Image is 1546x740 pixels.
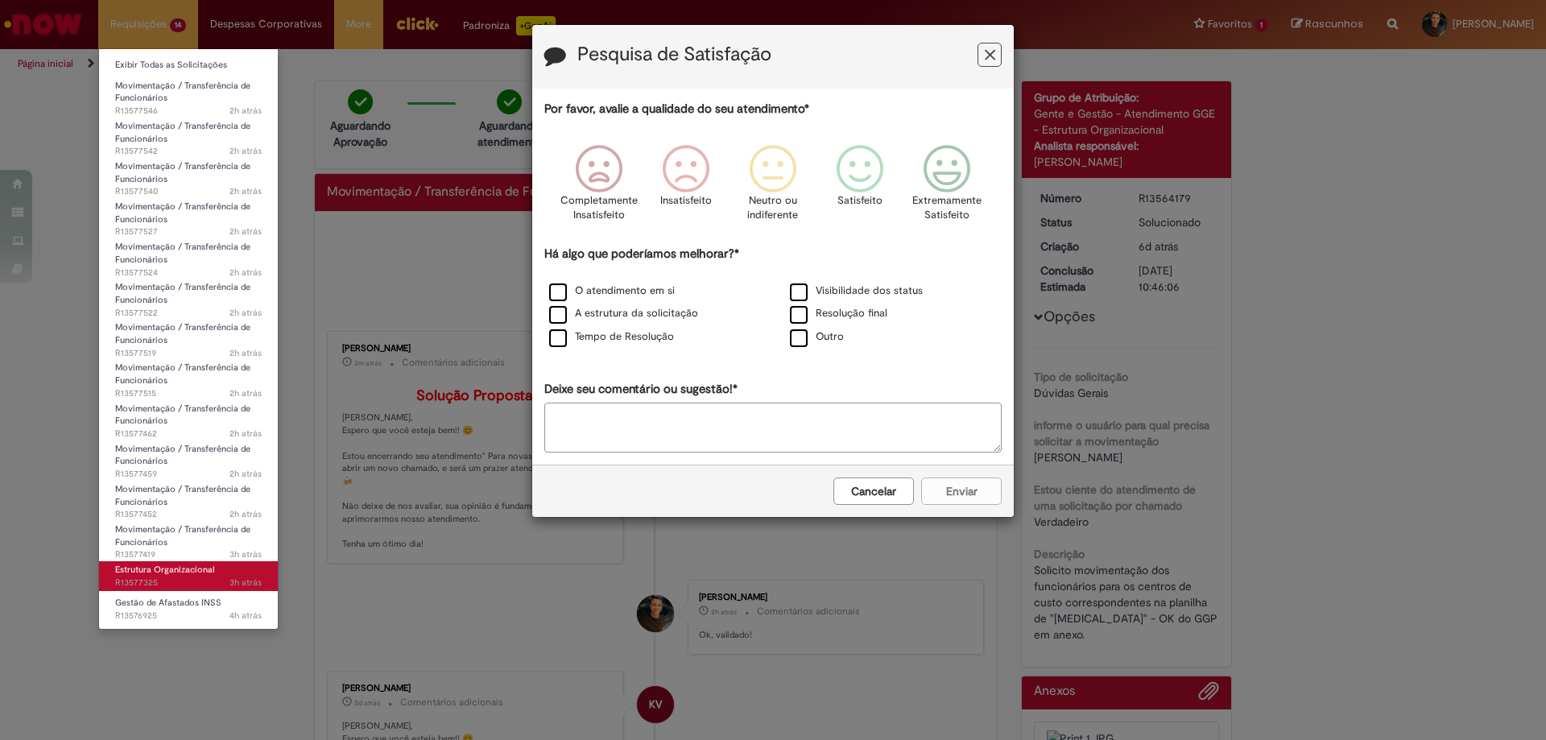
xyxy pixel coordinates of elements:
span: 2h atrás [229,225,262,238]
span: R13577452 [115,508,262,521]
span: 4h atrás [229,610,262,622]
span: R13577515 [115,387,262,400]
span: Movimentação / Transferência de Funcionários [115,483,250,508]
span: 2h atrás [229,267,262,279]
span: R13577527 [115,225,262,238]
a: Aberto R13577546 : Movimentação / Transferência de Funcionários [99,77,278,112]
a: Aberto R13577527 : Movimentação / Transferência de Funcionários [99,198,278,233]
span: R13577462 [115,428,262,440]
p: Neutro ou indiferente [744,193,802,223]
a: Aberto R13577452 : Movimentação / Transferência de Funcionários [99,481,278,515]
label: Por favor, avalie a qualidade do seu atendimento* [544,101,809,118]
time: 29/09/2025 14:59:57 [229,387,262,399]
span: 2h atrás [229,387,262,399]
time: 29/09/2025 15:04:04 [229,145,262,157]
div: Insatisfeito [645,133,727,243]
span: R13577519 [115,347,262,360]
a: Exibir Todas as Solicitações [99,56,278,74]
span: 3h atrás [229,577,262,589]
time: 29/09/2025 15:00:16 [229,347,262,359]
time: 29/09/2025 15:00:31 [229,307,262,319]
time: 29/09/2025 13:40:26 [229,610,262,622]
span: 2h atrás [229,307,262,319]
span: Movimentação / Transferência de Funcionários [115,523,250,548]
span: Movimentação / Transferência de Funcionários [115,321,250,346]
a: Aberto R13577462 : Movimentação / Transferência de Funcionários [99,400,278,435]
span: Gestão de Afastados INSS [115,597,221,609]
span: R13577542 [115,145,262,158]
span: Estrutura Organizacional [115,564,214,576]
span: Movimentação / Transferência de Funcionários [115,201,250,225]
span: 2h atrás [229,508,262,520]
div: Satisfeito [819,133,901,243]
span: R13577522 [115,307,262,320]
p: Satisfeito [837,193,883,209]
time: 29/09/2025 14:48:17 [229,548,262,560]
time: 29/09/2025 15:00:57 [229,225,262,238]
a: Aberto R13577519 : Movimentação / Transferência de Funcionários [99,319,278,353]
a: Aberto R13577542 : Movimentação / Transferência de Funcionários [99,118,278,152]
label: Deixe seu comentário ou sugestão!* [544,381,738,398]
time: 29/09/2025 14:53:21 [229,468,262,480]
label: Pesquisa de Satisfação [577,44,771,65]
span: 2h atrás [229,145,262,157]
p: Completamente Insatisfeito [560,193,638,223]
label: Outro [790,329,844,345]
span: Movimentação / Transferência de Funcionários [115,281,250,306]
span: Movimentação / Transferência de Funcionários [115,241,250,266]
button: Cancelar [833,477,914,505]
a: Aberto R13576925 : Gestão de Afastados INSS [99,594,278,624]
span: 2h atrás [229,347,262,359]
div: Completamente Insatisfeito [557,133,639,243]
div: Há algo que poderíamos melhorar?* [544,246,1002,349]
time: 29/09/2025 15:04:21 [229,105,262,117]
a: Aberto R13577325 : Estrutura Organizacional [99,561,278,591]
a: Aberto R13577459 : Movimentação / Transferência de Funcionários [99,440,278,475]
span: Movimentação / Transferência de Funcionários [115,160,250,185]
a: Aberto R13577524 : Movimentação / Transferência de Funcionários [99,238,278,273]
time: 29/09/2025 14:52:51 [229,508,262,520]
a: Aberto R13577522 : Movimentação / Transferência de Funcionários [99,279,278,313]
a: Aberto R13577540 : Movimentação / Transferência de Funcionários [99,158,278,192]
span: 2h atrás [229,428,262,440]
span: Movimentação / Transferência de Funcionários [115,362,250,387]
span: R13577325 [115,577,262,589]
time: 29/09/2025 14:35:42 [229,577,262,589]
p: Extremamente Satisfeito [912,193,982,223]
label: Visibilidade dos status [790,283,923,299]
span: 3h atrás [229,548,262,560]
label: Tempo de Resolução [549,329,674,345]
span: Movimentação / Transferência de Funcionários [115,120,250,145]
span: R13577419 [115,548,262,561]
label: A estrutura da solicitação [549,306,698,321]
label: Resolução final [790,306,887,321]
span: Movimentação / Transferência de Funcionários [115,80,250,105]
a: Aberto R13577515 : Movimentação / Transferência de Funcionários [99,359,278,394]
p: Insatisfeito [660,193,712,209]
label: O atendimento em si [549,283,675,299]
time: 29/09/2025 14:53:38 [229,428,262,440]
span: 2h atrás [229,468,262,480]
time: 29/09/2025 15:00:43 [229,267,262,279]
a: Aberto R13577419 : Movimentação / Transferência de Funcionários [99,521,278,556]
span: Movimentação / Transferência de Funcionários [115,403,250,428]
span: 2h atrás [229,105,262,117]
div: Neutro ou indiferente [732,133,814,243]
span: R13577459 [115,468,262,481]
span: 2h atrás [229,185,262,197]
time: 29/09/2025 15:03:57 [229,185,262,197]
div: Extremamente Satisfeito [906,133,988,243]
span: R13577524 [115,267,262,279]
span: R13576925 [115,610,262,622]
span: Movimentação / Transferência de Funcionários [115,443,250,468]
ul: Requisições [98,48,279,630]
span: R13577540 [115,185,262,198]
span: R13577546 [115,105,262,118]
